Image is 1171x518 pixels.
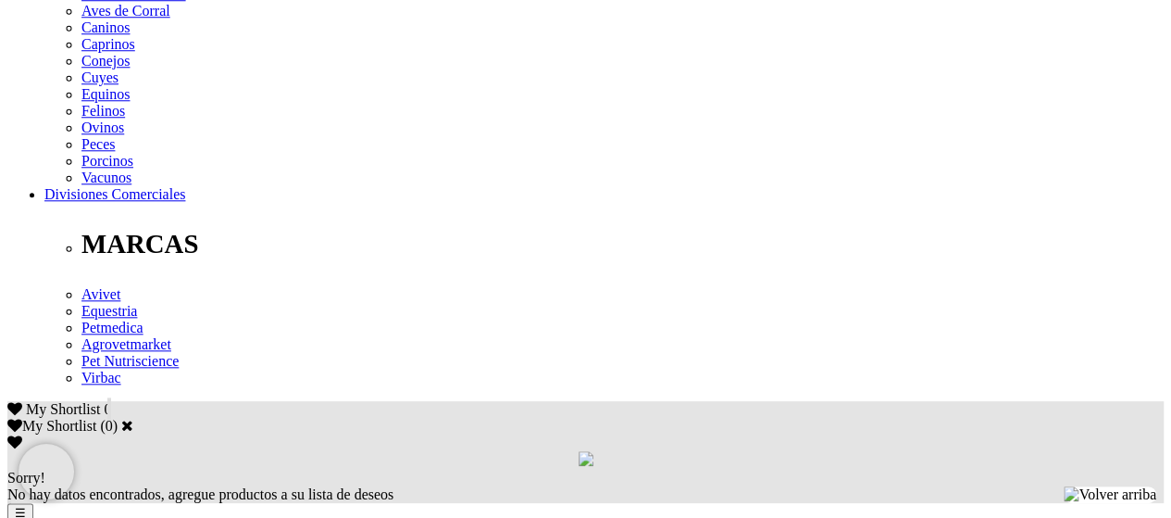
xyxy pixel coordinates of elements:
[81,103,125,119] a: Felinos
[81,3,170,19] a: Aves de Corral
[81,353,179,369] a: Pet Nutriscience
[7,470,1164,503] div: No hay datos encontrados, agregue productos a su lista de deseos
[7,418,96,434] label: My Shortlist
[104,401,111,417] span: 0
[81,36,135,52] a: Caprinos
[579,451,593,466] img: loading.gif
[81,19,130,35] a: Caninos
[7,470,45,486] span: Sorry!
[26,401,100,417] span: My Shortlist
[81,69,118,85] a: Cuyes
[19,444,74,499] iframe: Brevo live chat
[81,120,124,135] a: Ovinos
[100,418,118,434] span: ( )
[81,229,1164,259] p: MARCAS
[1064,486,1156,503] img: Volver arriba
[81,286,120,302] a: Avivet
[81,170,131,185] a: Vacunos
[81,320,143,335] a: Petmedica
[81,153,133,169] a: Porcinos
[81,370,121,385] a: Virbac
[44,186,185,202] a: Divisiones Comerciales
[81,86,130,102] a: Equinos
[81,303,137,319] a: Equestria
[81,53,130,69] a: Conejos
[121,418,133,433] a: Cerrar
[106,418,113,434] label: 0
[81,336,171,352] a: Agrovetmarket
[81,136,115,152] a: Peces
